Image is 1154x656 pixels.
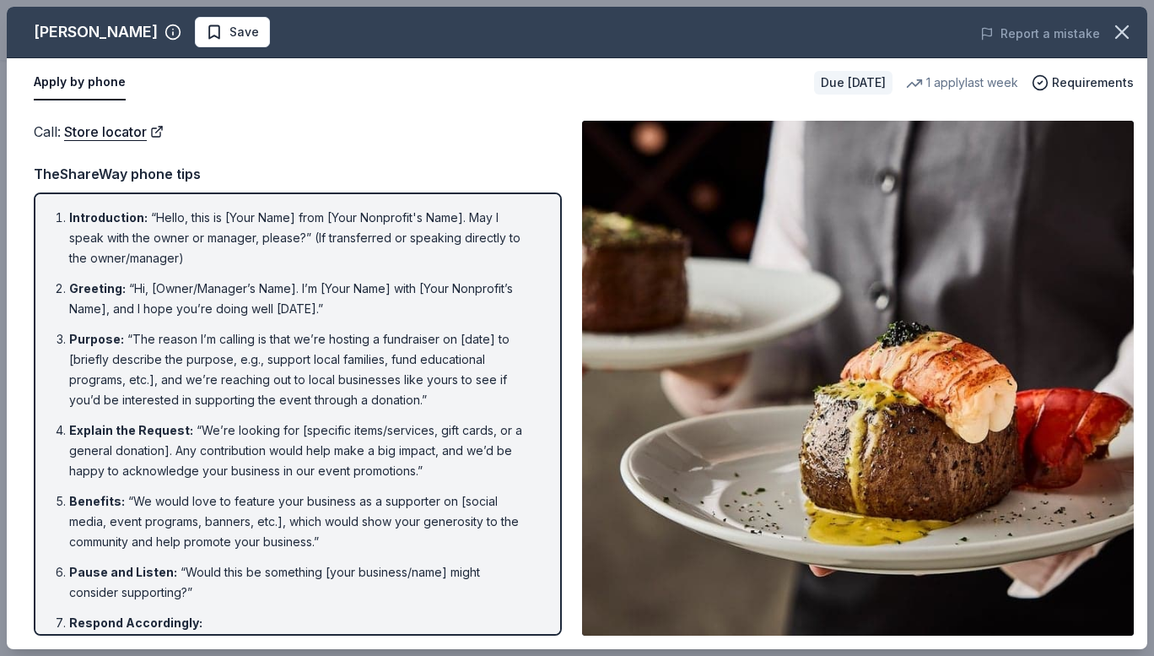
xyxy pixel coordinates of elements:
[69,208,537,268] li: “Hello, this is [Your Name] from [Your Nonprofit's Name]. May I speak with the owner or manager, ...
[69,562,537,603] li: “Would this be something [your business/name] might consider supporting?”
[1052,73,1134,93] span: Requirements
[582,121,1134,636] img: Image for Fleming's
[69,332,124,346] span: Purpose :
[69,210,148,225] span: Introduction :
[1032,73,1134,93] button: Requirements
[980,24,1100,44] button: Report a mistake
[34,19,158,46] div: [PERSON_NAME]
[69,420,537,481] li: “We’re looking for [specific items/services, gift cards, or a general donation]. Any contribution...
[34,65,126,100] button: Apply by phone
[69,565,177,579] span: Pause and Listen :
[69,615,202,630] span: Respond Accordingly :
[69,279,537,319] li: “Hi, [Owner/Manager’s Name]. I’m [Your Name] with [Your Nonprofit’s Name], and I hope you’re doin...
[906,73,1018,93] div: 1 apply last week
[69,281,126,295] span: Greeting :
[64,121,164,143] a: Store locator
[69,491,537,552] li: “We would love to feature your business as a supporter on [social media, event programs, banners,...
[69,423,193,437] span: Explain the Request :
[229,22,259,42] span: Save
[34,121,562,143] div: Call :
[195,17,270,47] button: Save
[814,71,892,95] div: Due [DATE]
[69,329,537,410] li: “The reason I’m calling is that we’re hosting a fundraiser on [date] to [briefly describe the pur...
[69,494,125,508] span: Benefits :
[34,163,562,185] div: TheShareWay phone tips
